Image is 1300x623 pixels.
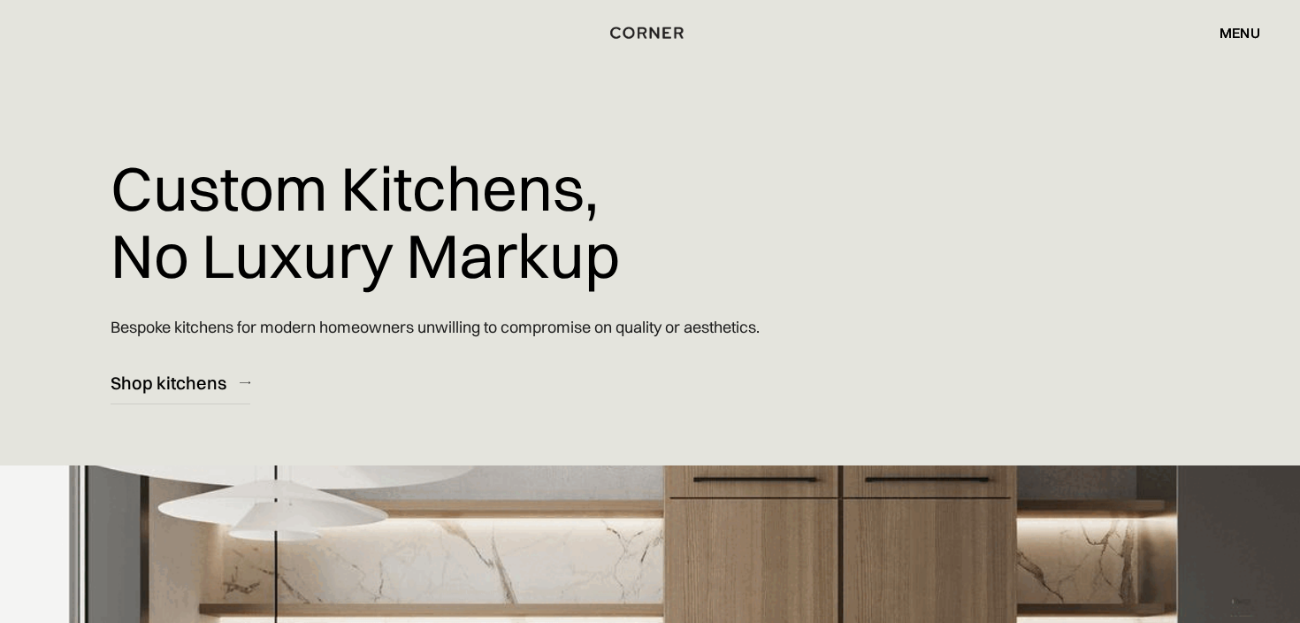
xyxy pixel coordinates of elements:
p: Bespoke kitchens for modern homeowners unwilling to compromise on quality or aesthetics. [111,302,760,352]
a: home [603,21,697,44]
div: Shop kitchens [111,371,226,395]
h1: Custom Kitchens, No Luxury Markup [111,142,620,302]
a: Shop kitchens [111,361,250,404]
div: menu [1220,26,1260,40]
div: menu [1202,18,1260,48]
